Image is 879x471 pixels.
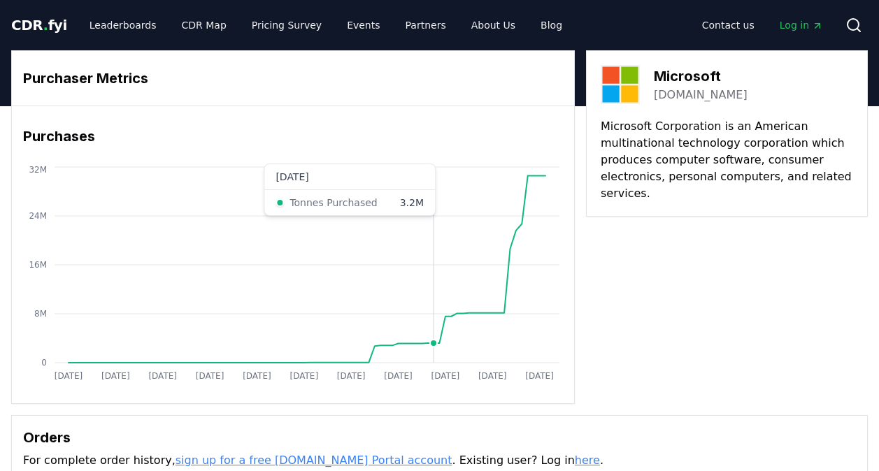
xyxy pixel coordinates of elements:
[41,358,47,368] tspan: 0
[336,13,391,38] a: Events
[769,13,834,38] a: Log in
[176,454,452,467] a: sign up for a free [DOMAIN_NAME] Portal account
[337,371,366,381] tspan: [DATE]
[23,452,856,469] p: For complete order history, . Existing user? Log in .
[243,371,271,381] tspan: [DATE]
[575,454,600,467] a: here
[654,87,748,103] a: [DOMAIN_NAME]
[478,371,507,381] tspan: [DATE]
[384,371,413,381] tspan: [DATE]
[11,17,67,34] span: CDR fyi
[529,13,573,38] a: Blog
[290,371,318,381] tspan: [DATE]
[29,211,47,221] tspan: 24M
[601,65,640,104] img: Microsoft-logo
[78,13,573,38] nav: Main
[196,371,224,381] tspan: [DATE]
[654,66,748,87] h3: Microsoft
[601,118,853,202] p: Microsoft Corporation is an American multinational technology corporation which produces computer...
[78,13,168,38] a: Leaderboards
[171,13,238,38] a: CDR Map
[55,371,83,381] tspan: [DATE]
[43,17,48,34] span: .
[29,260,47,270] tspan: 16M
[241,13,333,38] a: Pricing Survey
[460,13,527,38] a: About Us
[23,126,563,147] h3: Purchases
[23,427,856,448] h3: Orders
[691,13,766,38] a: Contact us
[34,309,47,319] tspan: 8M
[101,371,130,381] tspan: [DATE]
[525,371,554,381] tspan: [DATE]
[394,13,457,38] a: Partners
[431,371,460,381] tspan: [DATE]
[23,68,563,89] h3: Purchaser Metrics
[691,13,834,38] nav: Main
[29,165,47,175] tspan: 32M
[148,371,177,381] tspan: [DATE]
[780,18,823,32] span: Log in
[11,15,67,35] a: CDR.fyi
